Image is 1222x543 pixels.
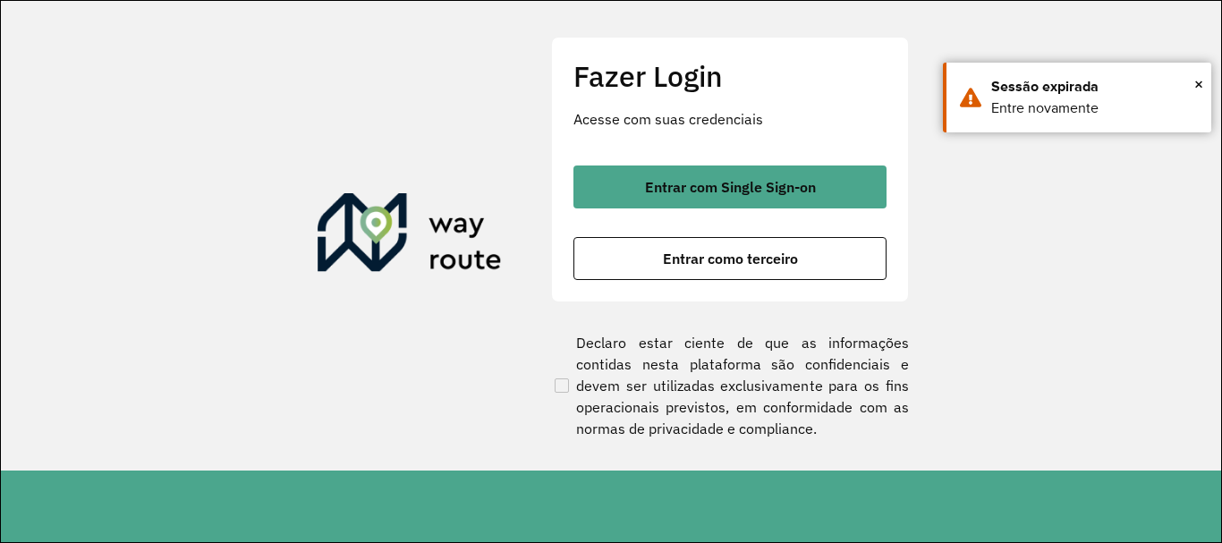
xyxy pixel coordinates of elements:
div: Sessão expirada [991,76,1198,98]
button: button [573,165,887,208]
img: Roteirizador AmbevTech [318,193,502,279]
label: Declaro estar ciente de que as informações contidas nesta plataforma são confidenciais e devem se... [551,332,909,439]
span: Entrar com Single Sign-on [645,180,816,194]
button: button [573,237,887,280]
span: Entrar como terceiro [663,251,798,266]
h2: Fazer Login [573,59,887,93]
div: Entre novamente [991,98,1198,119]
span: × [1194,71,1203,98]
p: Acesse com suas credenciais [573,108,887,130]
button: Close [1194,71,1203,98]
